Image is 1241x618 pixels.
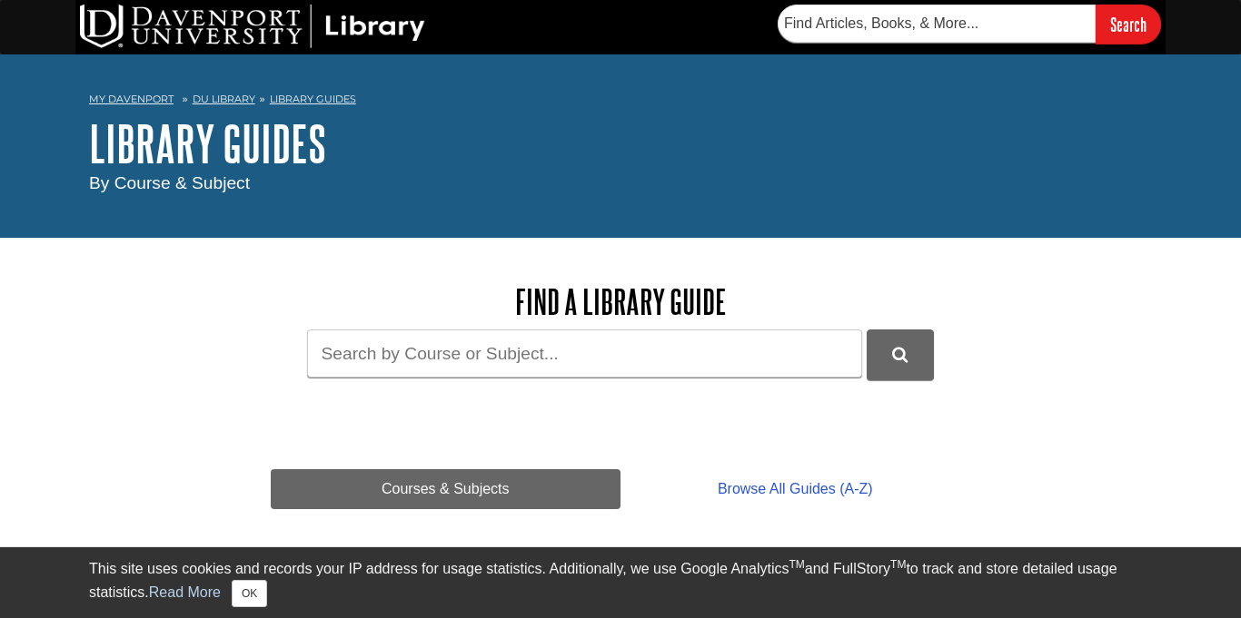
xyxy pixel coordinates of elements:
[89,171,1152,197] div: By Course & Subject
[892,347,908,363] i: Search Library Guides
[232,580,267,607] button: Close
[890,558,906,571] sup: TM
[80,5,425,48] img: DU Library
[1096,5,1161,44] input: Search
[271,469,620,509] a: Courses & Subjects
[789,558,804,571] sup: TM
[778,5,1161,44] form: Searches DU Library's articles, books, and more
[89,92,174,107] a: My Davenport
[778,5,1096,43] input: Find Articles, Books, & More...
[620,469,970,509] a: Browse All Guides (A-Z)
[89,558,1152,607] div: This site uses cookies and records your IP address for usage statistics. Additionally, we use Goo...
[271,283,970,320] h2: Find a Library Guide
[149,584,221,600] a: Read More
[193,93,255,105] a: DU Library
[307,329,862,378] input: Search by Course or Subject...
[89,87,1152,116] nav: breadcrumb
[270,93,356,105] a: Library Guides
[89,116,1152,171] h1: Library Guides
